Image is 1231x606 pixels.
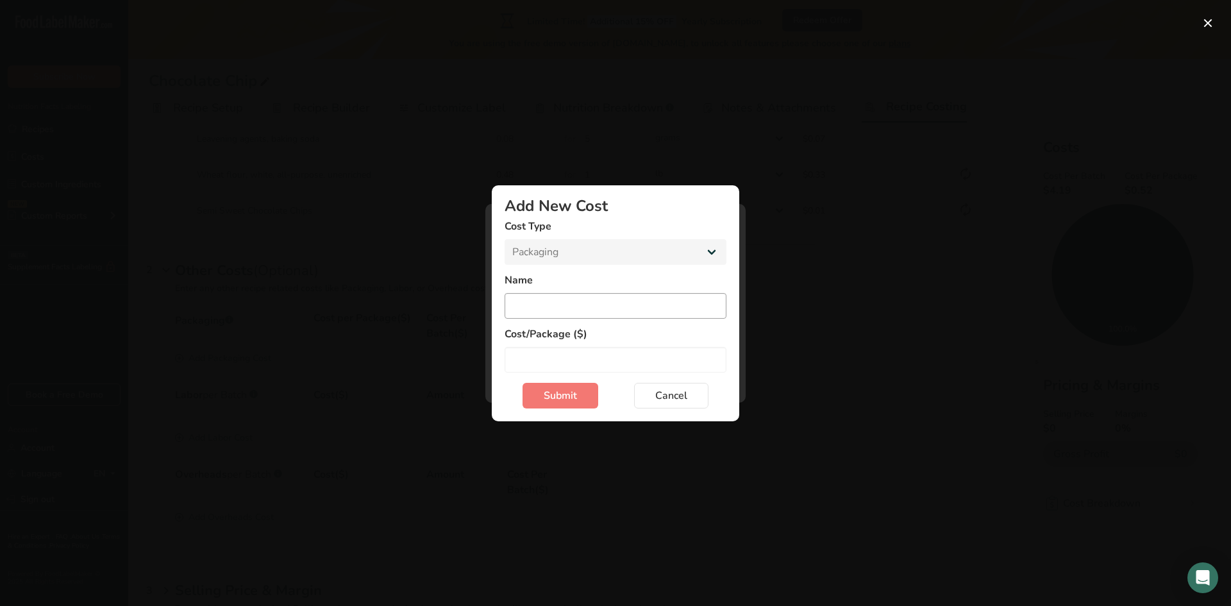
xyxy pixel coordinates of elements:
[544,388,577,403] span: Submit
[1187,562,1218,593] div: Open Intercom Messenger
[634,383,708,408] button: Cancel
[505,326,726,342] label: Cost/Package ($)
[505,198,726,214] div: Add New Cost
[523,383,598,408] button: Submit
[505,219,726,234] label: Cost Type
[505,273,726,288] label: Name
[655,388,687,403] span: Cancel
